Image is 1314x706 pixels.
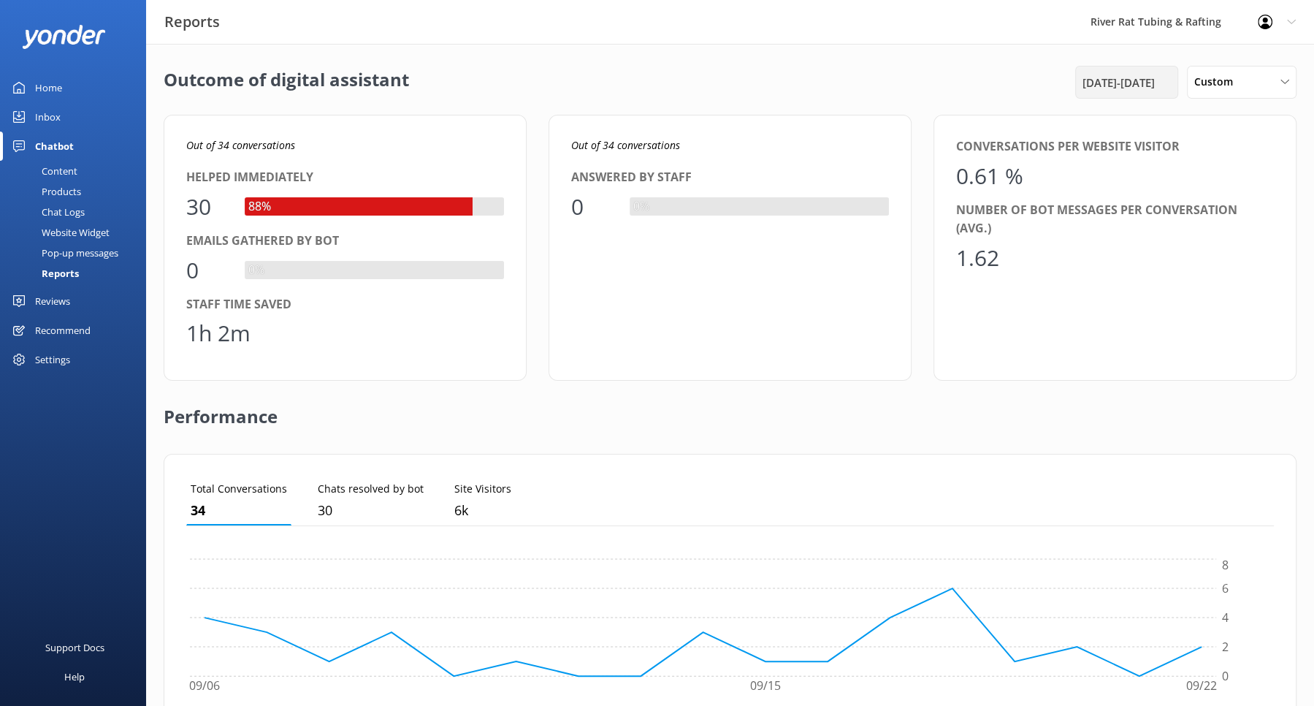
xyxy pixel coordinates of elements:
[245,261,268,280] div: 0%
[22,25,106,49] img: yonder-white-logo.png
[1222,610,1229,626] tspan: 4
[1222,557,1229,573] tspan: 8
[35,286,70,316] div: Reviews
[186,316,251,351] div: 1h 2m
[571,168,889,187] div: Answered by staff
[164,66,409,99] h2: Outcome of digital assistant
[318,500,424,521] p: 30
[186,232,504,251] div: Emails gathered by bot
[35,73,62,102] div: Home
[64,662,85,691] div: Help
[35,102,61,132] div: Inbox
[186,138,295,152] i: Out of 34 conversations
[1222,580,1229,596] tspan: 6
[191,481,287,497] p: Total Conversations
[9,243,118,263] div: Pop-up messages
[9,222,146,243] a: Website Widget
[9,202,85,222] div: Chat Logs
[9,161,77,181] div: Content
[571,189,615,224] div: 0
[956,201,1274,238] div: Number of bot messages per conversation (avg.)
[186,253,230,288] div: 0
[164,381,278,439] h2: Performance
[956,137,1274,156] div: Conversations per website visitor
[9,222,110,243] div: Website Widget
[1194,74,1242,90] span: Custom
[186,189,230,224] div: 30
[750,678,781,694] tspan: 09/15
[191,500,287,521] p: 34
[454,481,511,497] p: Site Visitors
[35,132,74,161] div: Chatbot
[9,243,146,263] a: Pop-up messages
[9,263,79,284] div: Reports
[630,197,653,216] div: 0%
[1222,639,1229,655] tspan: 2
[9,181,146,202] a: Products
[245,197,275,216] div: 88%
[186,295,504,314] div: Staff time saved
[9,161,146,181] a: Content
[189,678,220,694] tspan: 09/06
[9,263,146,284] a: Reports
[318,481,424,497] p: Chats resolved by bot
[35,316,91,345] div: Recommend
[1082,74,1155,91] span: [DATE] - [DATE]
[1222,668,1229,684] tspan: 0
[956,159,1023,194] div: 0.61 %
[1186,678,1217,694] tspan: 09/22
[9,181,81,202] div: Products
[454,500,511,521] p: 5,603
[956,240,1000,276] div: 1.62
[35,345,70,374] div: Settings
[571,138,680,152] i: Out of 34 conversations
[186,168,504,187] div: Helped immediately
[9,202,146,222] a: Chat Logs
[45,633,104,662] div: Support Docs
[164,10,220,34] h3: Reports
